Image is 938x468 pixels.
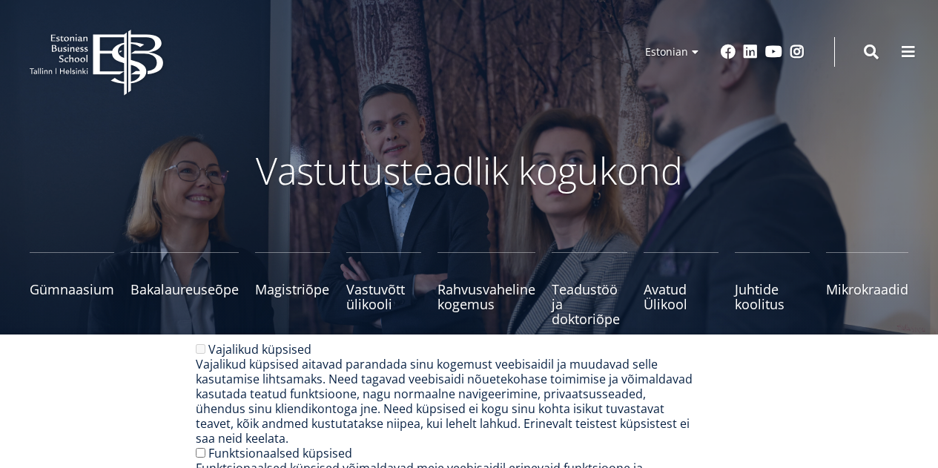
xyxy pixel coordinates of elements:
span: Juhtide koolitus [735,282,810,312]
a: Avatud Ülikool [644,252,719,326]
span: Vastuvõtt ülikooli [346,282,421,312]
a: Instagram [790,45,805,59]
p: Vastutusteadlik kogukond [76,148,862,193]
label: Funktsionaalsed küpsised [208,445,352,461]
a: Bakalaureuseõpe [131,252,239,326]
a: Juhtide koolitus [735,252,810,326]
a: Facebook [721,45,736,59]
span: Magistriõpe [255,282,330,297]
span: Mikrokraadid [826,282,908,297]
span: Rahvusvaheline kogemus [437,282,535,312]
a: Magistriõpe [255,252,330,326]
span: Teadustöö ja doktoriõpe [552,282,627,326]
a: Mikrokraadid [826,252,908,326]
a: Gümnaasium [30,252,114,326]
a: Rahvusvaheline kogemus [437,252,535,326]
a: Linkedin [743,45,758,59]
a: Youtube [765,45,782,59]
a: Vastuvõtt ülikooli [346,252,421,326]
a: Teadustöö ja doktoriõpe [552,252,627,326]
div: Vajalikud küpsised aitavad parandada sinu kogemust veebisaidil ja muudavad selle kasutamise lihts... [196,357,695,446]
span: Bakalaureuseõpe [131,282,239,297]
span: Gümnaasium [30,282,114,297]
label: Vajalikud küpsised [208,341,311,357]
span: Avatud Ülikool [644,282,719,312]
